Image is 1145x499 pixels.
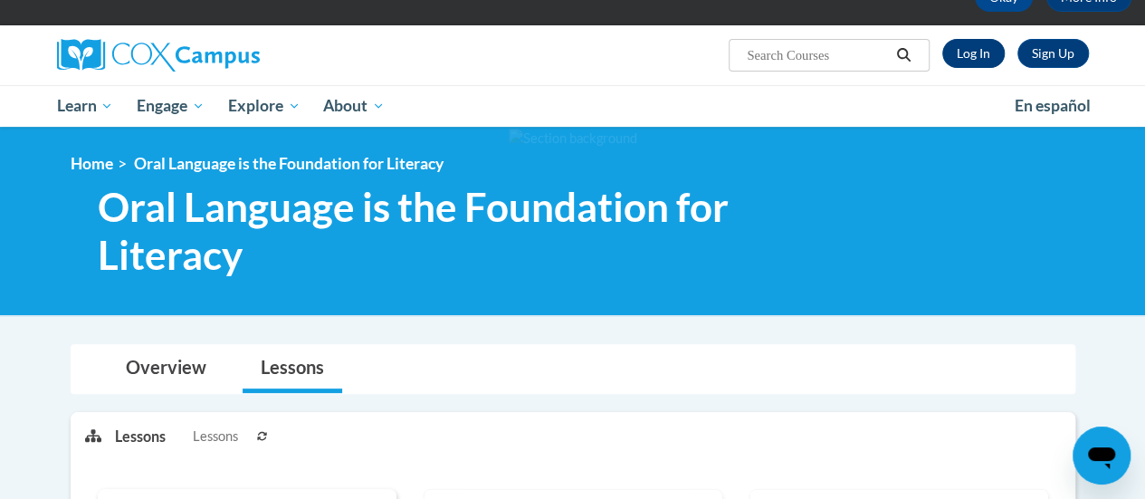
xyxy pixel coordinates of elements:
[243,345,342,393] a: Lessons
[1015,96,1091,115] span: En español
[311,85,396,127] a: About
[1073,427,1131,485] iframe: Button to launch messaging window
[745,44,890,66] input: Search Courses
[98,183,844,279] span: Oral Language is the Foundation for Literacy
[57,39,260,72] img: Cox Campus
[323,95,385,117] span: About
[1003,87,1102,125] a: En español
[216,85,312,127] a: Explore
[71,154,113,173] a: Home
[890,44,917,66] button: Search
[45,85,126,127] a: Learn
[942,39,1005,68] a: Log In
[193,427,238,446] span: Lessons
[1017,39,1089,68] a: Register
[115,427,166,446] p: Lessons
[57,39,383,72] a: Cox Campus
[125,85,216,127] a: Engage
[137,95,205,117] span: Engage
[56,95,113,117] span: Learn
[228,95,301,117] span: Explore
[43,85,1102,127] div: Main menu
[108,345,224,393] a: Overview
[134,154,444,173] span: Oral Language is the Foundation for Literacy
[509,129,637,149] img: Section background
